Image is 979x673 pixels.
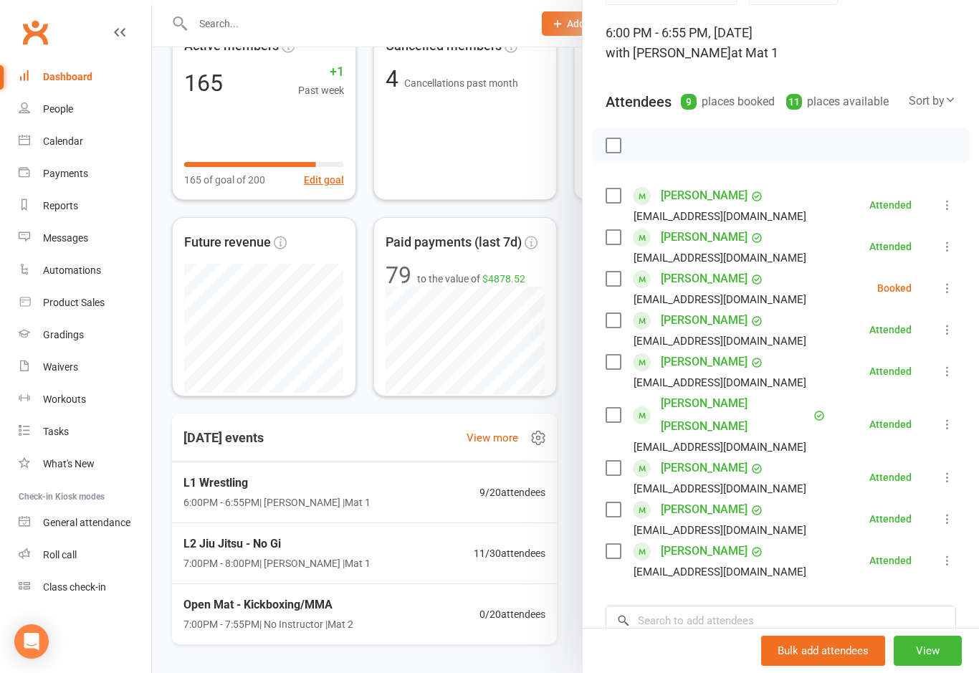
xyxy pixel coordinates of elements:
div: General attendance [43,517,130,528]
a: Dashboard [19,61,151,93]
span: with [PERSON_NAME] [606,45,731,60]
div: places available [786,92,889,112]
a: [PERSON_NAME] [661,457,748,479]
a: Waivers [19,351,151,383]
div: [EMAIL_ADDRESS][DOMAIN_NAME] [634,373,806,392]
div: What's New [43,458,95,469]
div: [EMAIL_ADDRESS][DOMAIN_NAME] [634,479,806,498]
a: What's New [19,448,151,480]
div: Calendar [43,135,83,147]
a: Product Sales [19,287,151,319]
a: Clubworx [17,14,53,50]
div: Product Sales [43,297,105,308]
a: Reports [19,190,151,222]
div: [EMAIL_ADDRESS][DOMAIN_NAME] [634,207,806,226]
div: [EMAIL_ADDRESS][DOMAIN_NAME] [634,563,806,581]
div: Attendees [606,92,672,112]
div: Attended [869,419,912,429]
div: Booked [877,283,912,293]
a: Payments [19,158,151,190]
div: Attended [869,242,912,252]
div: Attended [869,514,912,524]
div: Automations [43,264,101,276]
div: [EMAIL_ADDRESS][DOMAIN_NAME] [634,249,806,267]
div: Payments [43,168,88,179]
a: [PERSON_NAME] [661,350,748,373]
a: People [19,93,151,125]
a: General attendance kiosk mode [19,507,151,539]
div: 11 [786,94,802,110]
a: [PERSON_NAME] [661,498,748,521]
div: People [43,103,73,115]
div: Waivers [43,361,78,373]
div: Open Intercom Messenger [14,624,49,659]
a: [PERSON_NAME] [661,309,748,332]
a: Tasks [19,416,151,448]
input: Search to add attendees [606,606,956,636]
a: [PERSON_NAME] [661,226,748,249]
div: Attended [869,325,912,335]
a: [PERSON_NAME] [661,540,748,563]
div: Reports [43,200,78,211]
div: [EMAIL_ADDRESS][DOMAIN_NAME] [634,290,806,309]
div: Dashboard [43,71,92,82]
a: Workouts [19,383,151,416]
div: [EMAIL_ADDRESS][DOMAIN_NAME] [634,438,806,457]
div: [EMAIL_ADDRESS][DOMAIN_NAME] [634,521,806,540]
a: [PERSON_NAME] [661,184,748,207]
div: 9 [681,94,697,110]
div: Attended [869,472,912,482]
div: Roll call [43,549,77,560]
div: Tasks [43,426,69,437]
div: Messages [43,232,88,244]
a: Gradings [19,319,151,351]
div: Attended [869,555,912,565]
div: [EMAIL_ADDRESS][DOMAIN_NAME] [634,332,806,350]
div: Class check-in [43,581,106,593]
button: Bulk add attendees [761,636,885,666]
a: Messages [19,222,151,254]
div: Workouts [43,393,86,405]
div: Sort by [909,92,956,110]
a: [PERSON_NAME] [PERSON_NAME] [661,392,810,438]
button: View [894,636,962,666]
span: at Mat 1 [731,45,778,60]
div: Gradings [43,329,84,340]
a: [PERSON_NAME] [661,267,748,290]
div: 6:00 PM - 6:55 PM, [DATE] [606,23,956,63]
a: Automations [19,254,151,287]
a: Calendar [19,125,151,158]
a: Roll call [19,539,151,571]
a: Class kiosk mode [19,571,151,603]
div: places booked [681,92,775,112]
div: Attended [869,200,912,210]
div: Attended [869,366,912,376]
